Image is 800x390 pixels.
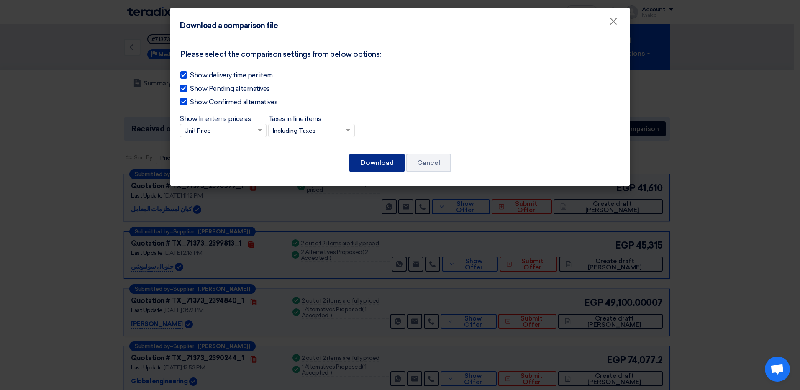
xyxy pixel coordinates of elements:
[349,154,405,172] button: Download
[190,84,270,94] span: Show Pending alternatives
[603,13,624,30] button: Close
[180,115,251,123] span: Show line items price as
[190,97,277,107] span: Show Confirmed alternatives
[765,357,790,382] div: Open chat
[185,124,254,138] input: Show line items price as Unit Price
[609,15,618,32] span: ×
[406,154,451,172] button: Cancel
[268,115,321,123] span: Taxes in line items
[180,49,620,60] div: Please select the comparison settings from below options:
[180,20,278,31] h4: Download a comparison file
[273,124,342,138] input: Taxes in line items Including Taxes
[190,70,272,80] span: Show delivery time per item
